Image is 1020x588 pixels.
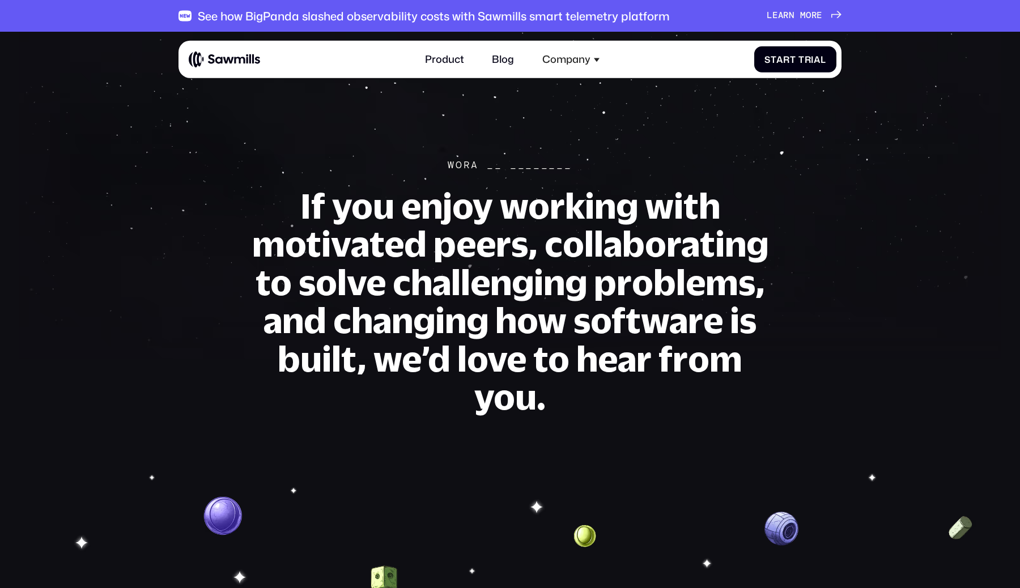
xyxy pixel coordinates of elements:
a: StartTrial [754,46,836,73]
span: T [798,54,805,65]
span: a [776,54,783,65]
span: t [790,54,796,65]
span: i [811,54,814,65]
a: Product [417,46,471,74]
span: t [771,54,777,65]
span: r [805,54,811,65]
div: See how BigPanda slashed observability costs with Sawmills smart telemetry platform [198,9,670,23]
span: m [800,10,806,21]
span: S [764,54,771,65]
div: Wora __ ________ [448,159,572,172]
a: Learnmore [767,10,841,21]
span: e [817,10,822,21]
span: a [778,10,784,21]
div: Company [534,46,608,74]
span: r [783,54,790,65]
span: e [772,10,778,21]
span: o [806,10,811,21]
span: n [789,10,794,21]
a: Blog [484,46,522,74]
div: Company [542,53,590,66]
span: r [811,10,817,21]
span: l [821,54,826,65]
span: r [783,10,789,21]
span: a [814,54,821,65]
span: L [767,10,772,21]
h1: If you enjoy working with motivated peers, collaborating to solve challenging problems, and chang... [239,187,781,416]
